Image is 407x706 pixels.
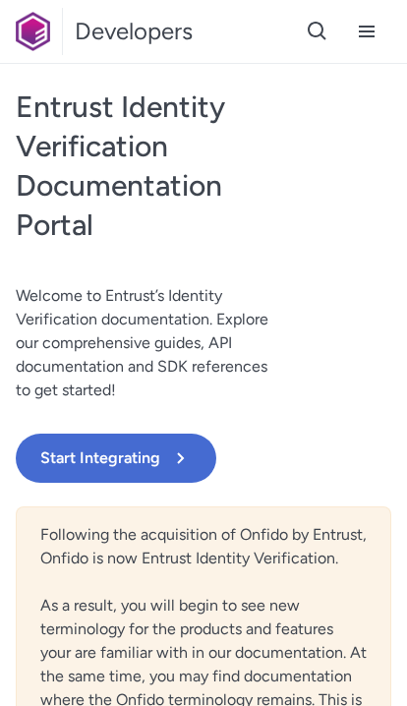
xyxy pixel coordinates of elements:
[342,7,391,56] button: Open navigation menu button
[16,434,216,483] button: Start Integrating
[306,20,329,43] svg: Open search button
[293,7,342,56] button: Open search button
[355,20,378,43] svg: Open navigation menu button
[16,88,278,245] h1: Entrust Identity Verification Documentation Portal
[16,284,278,402] p: Welcome to Entrust’s Identity Verification documentation. Explore our comprehensive guides, API d...
[16,434,278,483] a: Start Integrating
[16,12,50,51] img: Onfido Logo
[75,16,193,47] h1: Developers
